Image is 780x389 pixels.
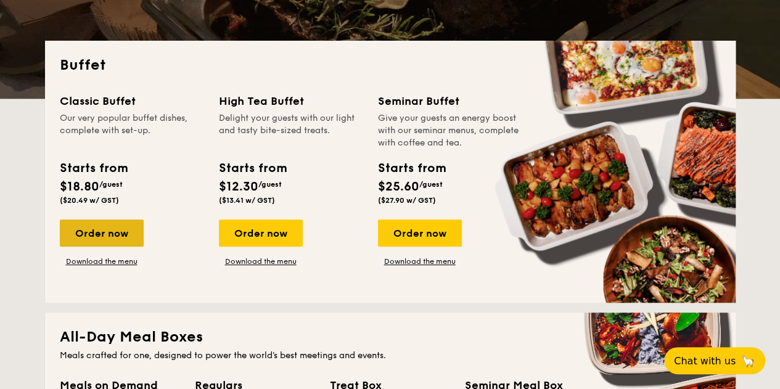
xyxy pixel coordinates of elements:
span: ($27.90 w/ GST) [378,196,436,205]
a: Download the menu [219,256,303,266]
a: Download the menu [378,256,462,266]
span: /guest [419,180,443,189]
button: Chat with us🦙 [664,347,765,374]
div: High Tea Buffet [219,92,363,110]
div: Seminar Buffet [378,92,522,110]
span: 🦙 [741,354,755,368]
span: /guest [99,180,123,189]
div: Give your guests an energy boost with our seminar menus, complete with coffee and tea. [378,112,522,149]
span: Chat with us [674,355,736,367]
span: $12.30 [219,179,258,194]
div: Our very popular buffet dishes, complete with set-up. [60,112,204,149]
span: ($20.49 w/ GST) [60,196,119,205]
span: $18.80 [60,179,99,194]
div: Classic Buffet [60,92,204,110]
div: Starts from [378,159,445,178]
div: Order now [378,219,462,247]
span: /guest [258,180,282,189]
a: Download the menu [60,256,144,266]
div: Meals crafted for one, designed to power the world's best meetings and events. [60,350,721,362]
span: ($13.41 w/ GST) [219,196,275,205]
span: $25.60 [378,179,419,194]
div: Order now [219,219,303,247]
h2: All-Day Meal Boxes [60,327,721,347]
div: Delight your guests with our light and tasty bite-sized treats. [219,112,363,149]
div: Starts from [219,159,286,178]
div: Order now [60,219,144,247]
div: Starts from [60,159,127,178]
h2: Buffet [60,55,721,75]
